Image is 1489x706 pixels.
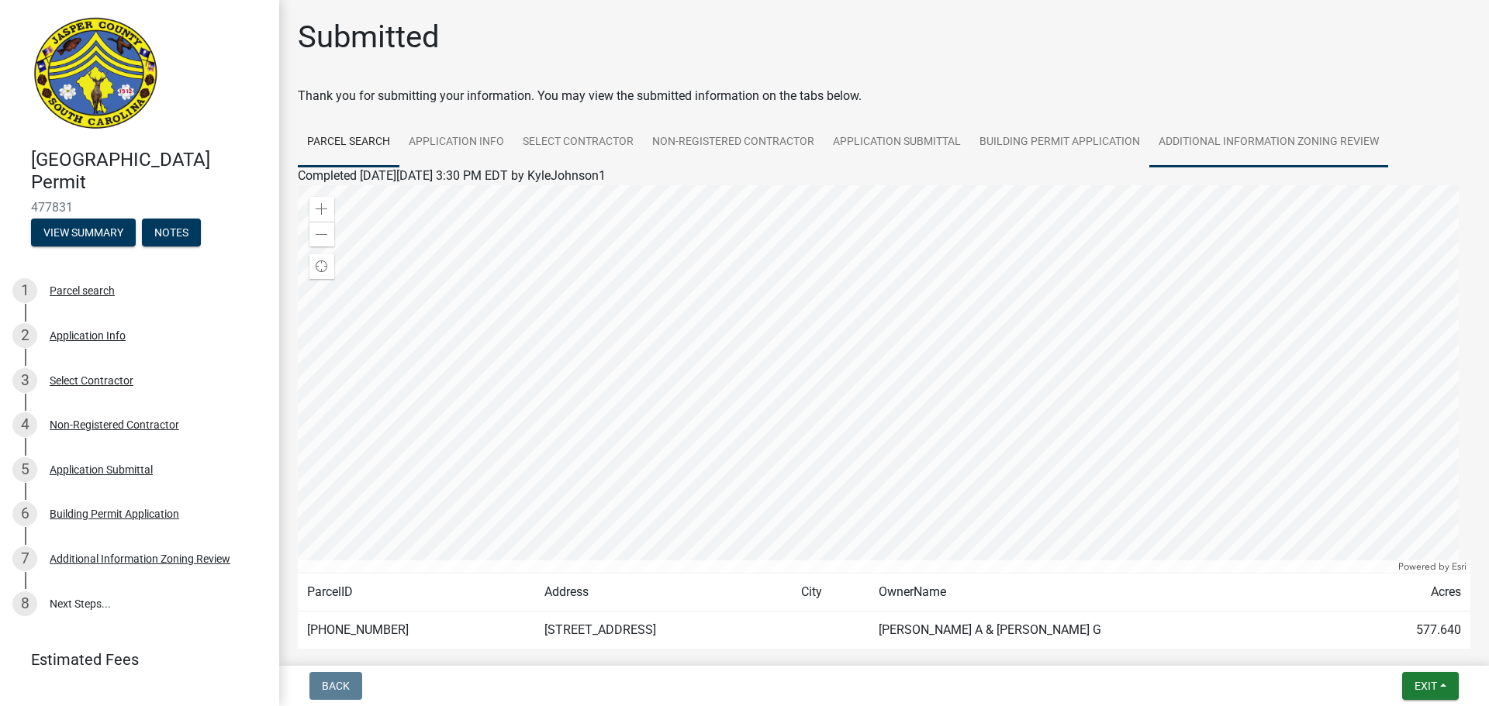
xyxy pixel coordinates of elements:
div: 2 [12,323,37,348]
td: Acres [1345,573,1470,611]
div: Zoom out [309,222,334,246]
button: Notes [142,219,201,246]
div: Powered by [1394,560,1470,573]
div: 3 [12,368,37,393]
div: 1 [12,278,37,303]
div: Thank you for submitting your information. You may view the submitted information on the tabs below. [298,87,1470,105]
a: Estimated Fees [12,644,254,675]
h1: Submitted [298,19,440,56]
a: Application Submittal [824,118,970,167]
a: Building Permit Application [970,118,1149,167]
span: Exit [1415,680,1437,692]
span: Back [322,680,350,692]
div: Non-Registered Contractor [50,419,179,430]
td: OwnerName [869,573,1345,611]
div: Zoom in [309,197,334,222]
div: 7 [12,546,37,571]
img: Jasper County, South Carolina [31,16,161,133]
td: 577.640 [1345,611,1470,649]
td: [STREET_ADDRESS] [535,611,792,649]
div: Application Info [50,330,126,341]
td: ParcelID [298,573,535,611]
div: 6 [12,501,37,526]
a: Application Info [399,118,513,167]
h4: [GEOGRAPHIC_DATA] Permit [31,149,267,194]
div: Additional Information Zoning Review [50,553,230,564]
td: [PHONE_NUMBER] [298,611,535,649]
a: Non-Registered Contractor [643,118,824,167]
div: 5 [12,457,37,482]
wm-modal-confirm: Summary [31,227,136,239]
a: Parcel search [298,118,399,167]
span: Completed [DATE][DATE] 3:30 PM EDT by KyleJohnson1 [298,168,606,183]
a: Esri [1452,561,1467,572]
td: Address [535,573,792,611]
span: 477831 [31,200,248,215]
div: Find my location [309,254,334,279]
a: Select Contractor [513,118,643,167]
a: Additional Information Zoning Review [1149,118,1388,167]
div: Parcel search [50,285,115,296]
button: View Summary [31,219,136,246]
div: Select Contractor [50,375,133,386]
button: Exit [1402,672,1459,700]
div: Application Submittal [50,464,153,475]
td: [PERSON_NAME] A & [PERSON_NAME] G [869,611,1345,649]
div: 8 [12,591,37,616]
wm-modal-confirm: Notes [142,227,201,239]
div: Building Permit Application [50,508,179,519]
div: 4 [12,412,37,437]
button: Back [309,672,362,700]
td: City [792,573,870,611]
